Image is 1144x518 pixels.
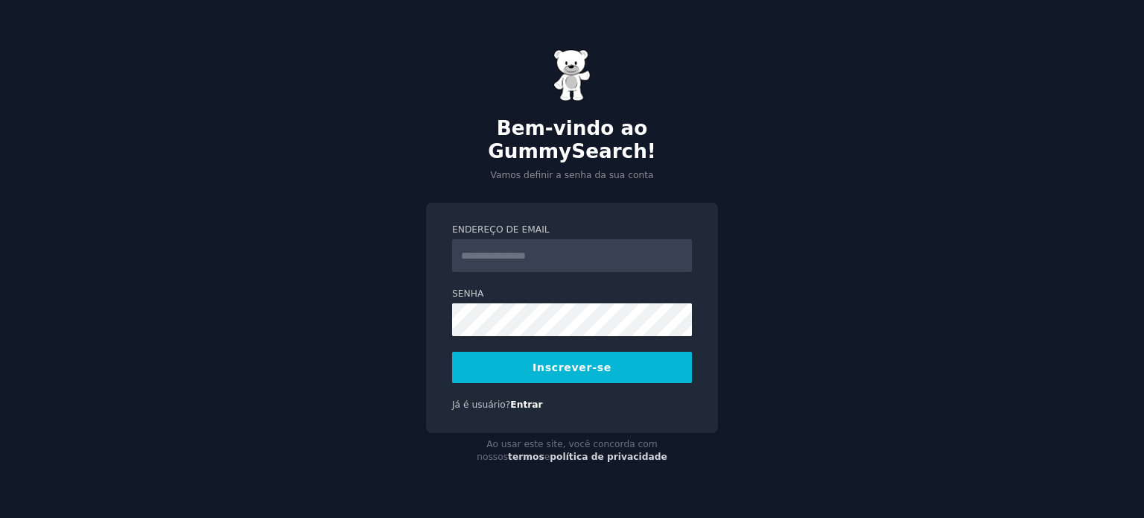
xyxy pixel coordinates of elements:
[533,361,611,373] font: Inscrever-se
[452,399,510,410] font: Já é usuário?
[550,452,667,462] a: política de privacidade
[452,288,483,299] font: Senha
[510,399,542,410] a: Entrar
[452,224,550,235] font: Endereço de email
[490,170,653,180] font: Vamos definir a senha da sua conta
[452,352,692,383] button: Inscrever-se
[477,439,658,463] font: Ao usar este site, você concorda com nossos
[508,452,544,462] a: termos
[488,117,656,163] font: Bem-vindo ao GummySearch!
[544,452,550,462] font: e
[553,49,591,101] img: Ursinho de goma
